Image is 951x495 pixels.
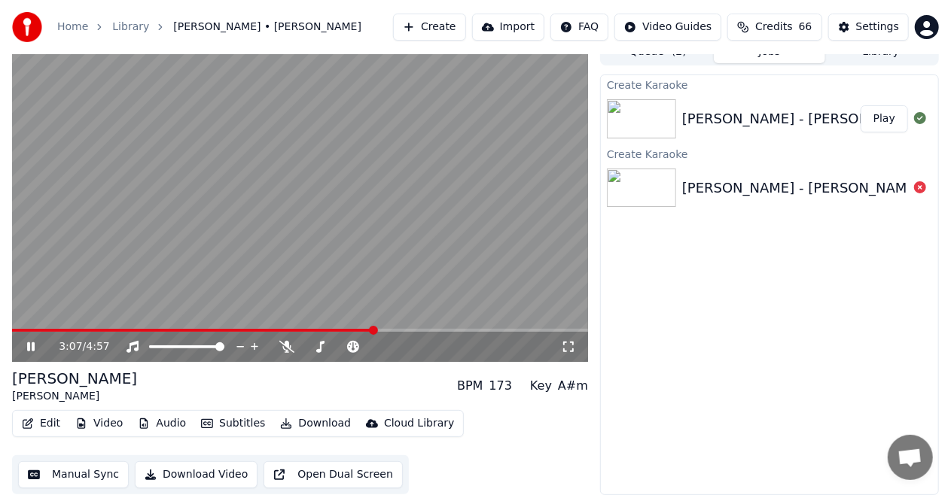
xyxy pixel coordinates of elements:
[601,144,938,162] div: Create Karaoke
[173,20,361,35] span: [PERSON_NAME] • [PERSON_NAME]
[472,14,544,41] button: Import
[384,416,454,431] div: Cloud Library
[132,413,192,434] button: Audio
[195,413,271,434] button: Subtitles
[59,339,82,354] span: 3:07
[550,14,608,41] button: FAQ
[682,108,921,129] div: [PERSON_NAME] - [PERSON_NAME]
[264,461,403,488] button: Open Dual Screen
[799,20,812,35] span: 66
[558,377,588,395] div: A#m
[112,20,149,35] a: Library
[57,20,88,35] a: Home
[18,461,129,488] button: Manual Sync
[856,20,899,35] div: Settings
[12,368,137,389] div: [PERSON_NAME]
[12,389,137,404] div: [PERSON_NAME]
[86,339,109,354] span: 4:57
[16,413,66,434] button: Edit
[861,105,908,132] button: Play
[393,14,466,41] button: Create
[530,377,552,395] div: Key
[601,75,938,93] div: Create Karaoke
[135,461,258,488] button: Download Video
[274,413,357,434] button: Download
[59,339,95,354] div: /
[682,178,921,199] div: [PERSON_NAME] - [PERSON_NAME]
[457,377,483,395] div: BPM
[12,12,42,42] img: youka
[489,377,513,395] div: 173
[888,435,933,480] div: Open chat
[69,413,129,434] button: Video
[614,14,721,41] button: Video Guides
[727,14,821,41] button: Credits66
[828,14,909,41] button: Settings
[57,20,361,35] nav: breadcrumb
[755,20,792,35] span: Credits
